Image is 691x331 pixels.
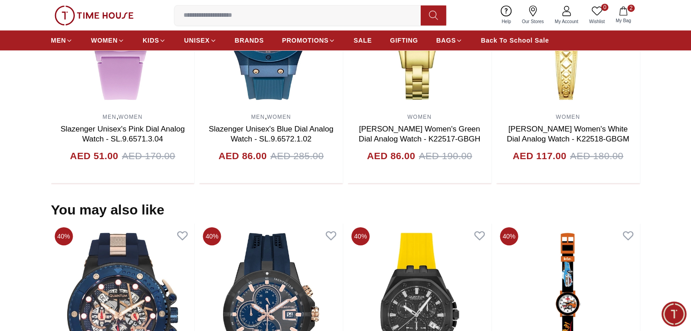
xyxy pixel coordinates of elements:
[91,32,124,49] a: WOMEN
[219,149,267,163] h4: AED 86.00
[203,227,221,245] span: 40%
[436,32,462,49] a: BAGS
[352,227,370,245] span: 40%
[122,149,175,163] span: AED 170.00
[235,36,264,45] span: BRANDS
[353,36,372,45] span: SALE
[612,17,635,24] span: My Bag
[419,149,472,163] span: AED 190.00
[367,149,415,163] h4: AED 86.00
[209,125,333,143] a: Slazenger Unisex's Blue Dial Analog Watch - SL.9.6572.1.02
[601,4,608,11] span: 0
[498,18,515,25] span: Help
[199,109,343,184] div: ,
[9,122,179,131] div: Time House Support
[610,5,636,26] button: 2My Bag
[627,5,635,12] span: 2
[251,114,265,120] a: MEN
[481,32,549,49] a: Back To School Sale
[507,125,629,143] a: [PERSON_NAME] Women's White Dial Analog Watch - K22518-GBGM
[390,36,418,45] span: GIFTING
[500,227,518,245] span: 40%
[481,36,549,45] span: Back To School Sale
[7,7,25,25] em: Back
[496,4,517,27] a: Help
[359,125,481,143] a: [PERSON_NAME] Women's Green Dial Analog Watch - K22517-GBGH
[551,18,582,25] span: My Account
[518,18,547,25] span: Our Stores
[282,36,329,45] span: PROMOTIONS
[235,32,264,49] a: BRANDS
[2,197,179,243] textarea: We are here to help you
[267,114,291,120] a: WOMEN
[436,36,456,45] span: BAGS
[121,178,144,184] span: 11:26 AM
[103,114,116,120] a: MEN
[28,8,43,24] img: Profile picture of Time House Support
[51,36,66,45] span: MEN
[556,114,580,120] a: WOMEN
[91,36,118,45] span: WOMEN
[55,227,73,245] span: 40%
[570,149,623,163] span: AED 180.00
[282,32,336,49] a: PROMOTIONS
[52,139,60,148] em: Blush
[353,32,372,49] a: SALE
[184,36,209,45] span: UNISEX
[55,5,134,25] img: ...
[48,12,152,20] div: Time House Support
[51,32,73,49] a: MEN
[390,32,418,49] a: GIFTING
[60,125,185,143] a: Slazenger Unisex's Pink Dial Analog Watch - SL.9.6571.3.04
[408,114,432,120] a: WOMEN
[119,114,143,120] a: WOMEN
[517,4,549,27] a: Our Stores
[661,302,686,326] div: Chat Widget
[270,149,323,163] span: AED 285.00
[70,149,118,163] h4: AED 51.00
[184,32,216,49] a: UNISEX
[51,202,164,218] h2: You may also like
[512,149,566,163] h4: AED 117.00
[143,32,166,49] a: KIDS
[51,109,194,184] div: ,
[584,4,610,27] a: 0Wishlist
[143,36,159,45] span: KIDS
[586,18,608,25] span: Wishlist
[15,140,136,182] span: Hey there! Need help finding the perfect watch? I'm here if you have any questions or need a quic...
